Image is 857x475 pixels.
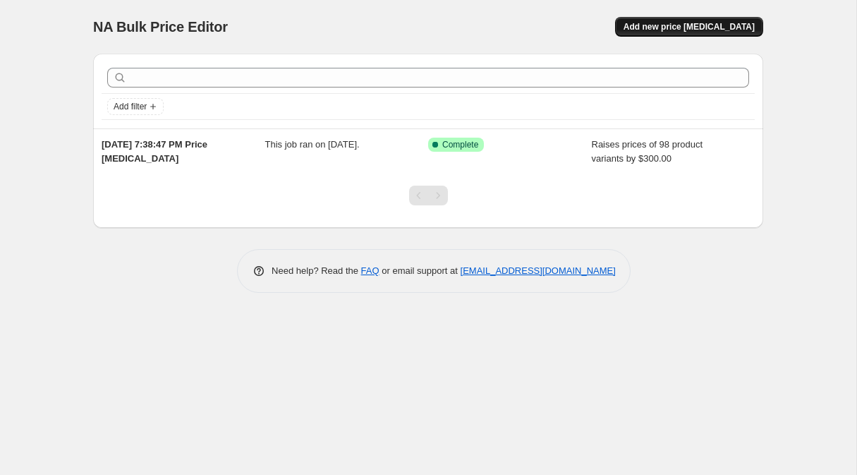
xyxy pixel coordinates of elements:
[442,139,478,150] span: Complete
[361,265,379,276] a: FAQ
[461,265,616,276] a: [EMAIL_ADDRESS][DOMAIN_NAME]
[102,139,207,164] span: [DATE] 7:38:47 PM Price [MEDICAL_DATA]
[615,17,763,37] button: Add new price [MEDICAL_DATA]
[265,139,360,150] span: This job ran on [DATE].
[272,265,361,276] span: Need help? Read the
[379,265,461,276] span: or email support at
[409,186,448,205] nav: Pagination
[107,98,164,115] button: Add filter
[624,21,755,32] span: Add new price [MEDICAL_DATA]
[114,101,147,112] span: Add filter
[93,19,228,35] span: NA Bulk Price Editor
[592,139,703,164] span: Raises prices of 98 product variants by $300.00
